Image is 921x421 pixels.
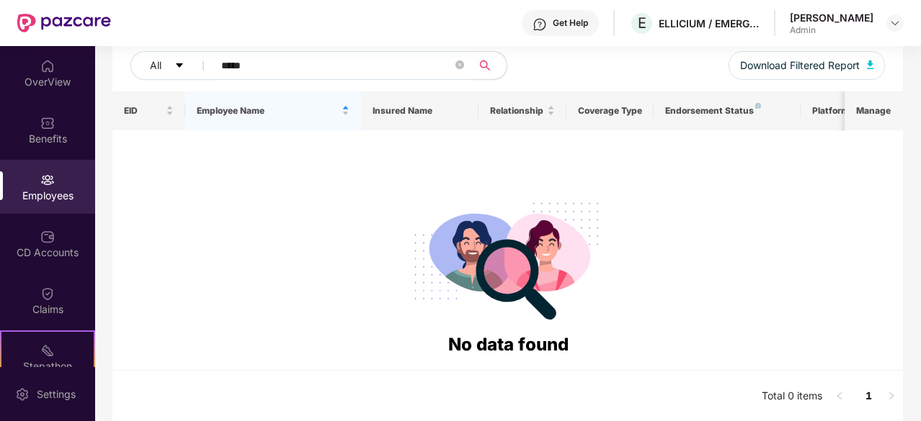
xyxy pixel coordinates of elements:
[638,14,646,32] span: E
[665,105,788,117] div: Endorsement Status
[889,17,901,29] img: svg+xml;base64,PHN2ZyBpZD0iRHJvcGRvd24tMzJ4MzIiIHhtbG5zPSJodHRwOi8vd3d3LnczLm9yZy8yMDAwL3N2ZyIgd2...
[130,51,218,80] button: Allcaret-down
[880,385,903,408] button: right
[828,385,851,408] li: Previous Page
[553,17,588,29] div: Get Help
[857,385,880,408] li: 1
[150,58,161,73] span: All
[755,103,761,109] img: svg+xml;base64,PHN2ZyB4bWxucz0iaHR0cDovL3d3dy53My5vcmcvMjAwMC9zdmciIHdpZHRoPSI4IiBoZWlnaHQ9IjgiIH...
[455,59,464,73] span: close-circle
[40,286,55,301] img: svg+xml;base64,PHN2ZyBpZD0iQ2xhaW0iIHhtbG5zPSJodHRwOi8vd3d3LnczLm9yZy8yMDAwL3N2ZyIgd2lkdGg9IjIwIi...
[659,17,760,30] div: ELLICIUM / EMERGYS SOLUTIONS PRIVATE LIMITED
[887,391,896,400] span: right
[361,91,479,130] th: Insured Name
[40,173,55,187] img: svg+xml;base64,PHN2ZyBpZD0iRW1wbG95ZWVzIiB4bWxucz0iaHR0cDovL3d3dy53My5vcmcvMjAwMC9zdmciIHdpZHRoPS...
[17,14,111,32] img: New Pazcare Logo
[112,91,186,130] th: EID
[40,230,55,244] img: svg+xml;base64,PHN2ZyBpZD0iQ0RfQWNjb3VudHMiIGRhdGEtbmFtZT0iQ0QgQWNjb3VudHMiIHhtbG5zPSJodHRwOi8vd3...
[566,91,654,130] th: Coverage Type
[448,334,569,355] span: No data found
[32,387,80,402] div: Settings
[490,105,544,117] span: Relationship
[729,51,886,80] button: Download Filtered Report
[845,91,903,130] th: Manage
[471,60,499,71] span: search
[40,343,55,358] img: svg+xml;base64,PHN2ZyB4bWxucz0iaHR0cDovL3d3dy53My5vcmcvMjAwMC9zdmciIHdpZHRoPSIyMSIgaGVpZ2h0PSIyMC...
[828,385,851,408] button: left
[1,359,94,374] div: Stepathon
[533,17,547,32] img: svg+xml;base64,PHN2ZyBpZD0iSGVscC0zMngzMiIgeG1sbnM9Imh0dHA6Ly93d3cudzMub3JnLzIwMDAvc3ZnIiB3aWR0aD...
[835,391,844,400] span: left
[174,60,184,72] span: caret-down
[790,24,873,36] div: Admin
[197,105,339,117] span: Employee Name
[40,116,55,130] img: svg+xml;base64,PHN2ZyBpZD0iQmVuZWZpdHMiIHhtbG5zPSJodHRwOi8vd3d3LnczLm9yZy8yMDAwL3N2ZyIgd2lkdGg9Ij...
[762,385,822,408] li: Total 0 items
[479,91,566,130] th: Relationship
[471,51,507,80] button: search
[880,385,903,408] li: Next Page
[40,59,55,73] img: svg+xml;base64,PHN2ZyBpZD0iSG9tZSIgeG1sbnM9Imh0dHA6Ly93d3cudzMub3JnLzIwMDAvc3ZnIiB3aWR0aD0iMjAiIG...
[857,385,880,407] a: 1
[740,58,860,73] span: Download Filtered Report
[455,60,464,69] span: close-circle
[867,60,874,69] img: svg+xml;base64,PHN2ZyB4bWxucz0iaHR0cDovL3d3dy53My5vcmcvMjAwMC9zdmciIHhtbG5zOnhsaW5rPSJodHRwOi8vd3...
[790,11,873,24] div: [PERSON_NAME]
[15,387,30,402] img: svg+xml;base64,PHN2ZyBpZD0iU2V0dGluZy0yMHgyMCIgeG1sbnM9Imh0dHA6Ly93d3cudzMub3JnLzIwMDAvc3ZnIiB3aW...
[124,105,164,117] span: EID
[404,185,612,331] img: svg+xml;base64,PHN2ZyB4bWxucz0iaHR0cDovL3d3dy53My5vcmcvMjAwMC9zdmciIHdpZHRoPSIyODgiIGhlaWdodD0iMj...
[812,105,891,117] div: Platform Status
